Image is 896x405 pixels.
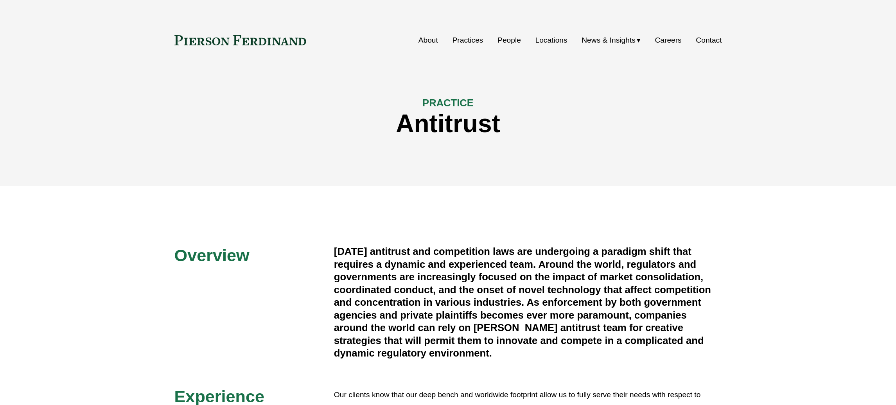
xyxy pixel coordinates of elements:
[582,34,636,47] span: News & Insights
[582,33,641,48] a: folder dropdown
[452,33,483,48] a: Practices
[418,33,438,48] a: About
[422,97,474,108] span: PRACTICE
[174,246,250,265] span: Overview
[535,33,567,48] a: Locations
[696,33,722,48] a: Contact
[497,33,521,48] a: People
[655,33,681,48] a: Careers
[174,109,722,138] h1: Antitrust
[334,245,722,359] h4: [DATE] antitrust and competition laws are undergoing a paradigm shift that requires a dynamic and...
